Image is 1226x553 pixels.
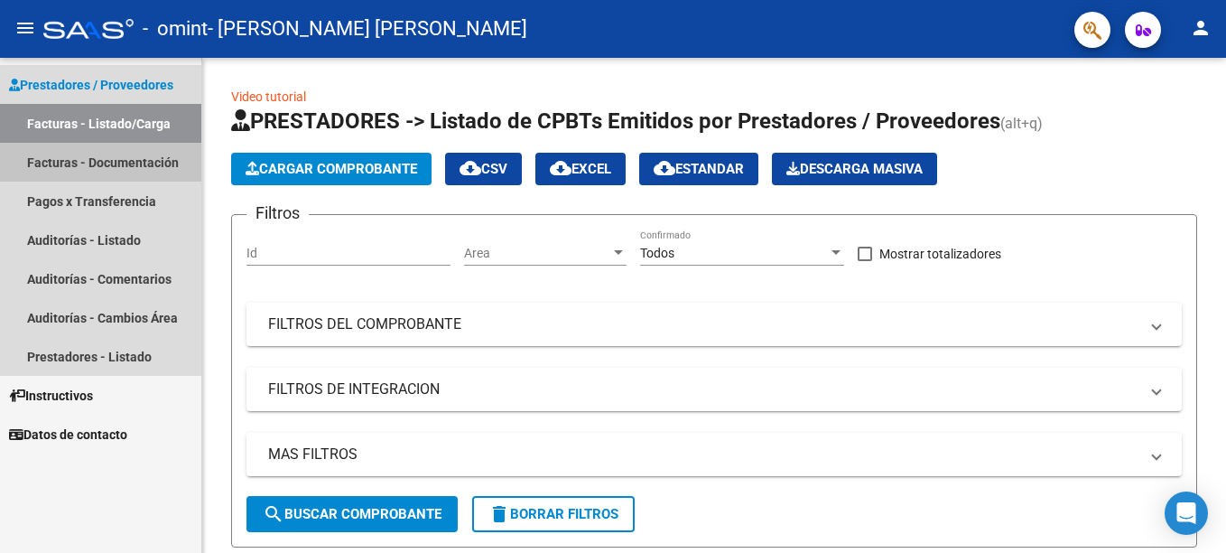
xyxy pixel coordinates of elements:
[268,380,1138,399] mat-panel-title: FILTROS DE INTEGRACION
[246,303,1182,346] mat-expansion-panel-header: FILTROS DEL COMPROBANTE
[231,89,306,104] a: Video tutorial
[464,246,610,261] span: Area
[14,17,36,39] mat-icon: menu
[263,503,284,525] mat-icon: search
[143,9,208,49] span: - omint
[246,161,417,177] span: Cargar Comprobante
[268,314,1138,334] mat-panel-title: FILTROS DEL COMPROBANTE
[772,153,937,185] app-download-masive: Descarga masiva de comprobantes (adjuntos)
[445,153,522,185] button: CSV
[246,201,309,226] h3: Filtros
[472,496,635,532] button: Borrar Filtros
[535,153,626,185] button: EXCEL
[879,243,1001,265] span: Mostrar totalizadores
[654,157,675,179] mat-icon: cloud_download
[9,75,173,95] span: Prestadores / Proveedores
[488,503,510,525] mat-icon: delete
[246,368,1182,411] mat-expansion-panel-header: FILTROS DE INTEGRACION
[1190,17,1212,39] mat-icon: person
[246,496,458,532] button: Buscar Comprobante
[488,506,618,522] span: Borrar Filtros
[786,161,923,177] span: Descarga Masiva
[640,246,674,260] span: Todos
[208,9,527,49] span: - [PERSON_NAME] [PERSON_NAME]
[9,425,127,445] span: Datos de contacto
[1000,115,1043,132] span: (alt+q)
[654,161,744,177] span: Estandar
[460,161,507,177] span: CSV
[639,153,758,185] button: Estandar
[1165,492,1208,535] div: Open Intercom Messenger
[772,153,937,185] button: Descarga Masiva
[550,157,571,179] mat-icon: cloud_download
[231,153,432,185] button: Cargar Comprobante
[231,108,1000,134] span: PRESTADORES -> Listado de CPBTs Emitidos por Prestadores / Proveedores
[263,506,441,522] span: Buscar Comprobante
[246,433,1182,476] mat-expansion-panel-header: MAS FILTROS
[550,161,611,177] span: EXCEL
[268,445,1138,464] mat-panel-title: MAS FILTROS
[460,157,481,179] mat-icon: cloud_download
[9,386,93,406] span: Instructivos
